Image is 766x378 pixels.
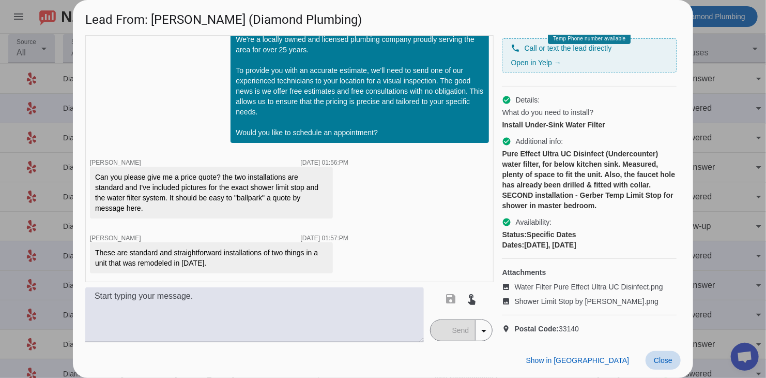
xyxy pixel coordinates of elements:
a: Shower Limit Stop by [PERSON_NAME].png [502,296,677,307]
div: [DATE], [DATE] [502,240,677,250]
span: Details: [515,95,540,105]
button: Show in [GEOGRAPHIC_DATA] [518,351,637,370]
span: Temp Phone number available [553,36,625,41]
div: Can you please give me a price quote? the two installations are standard and I've included pictur... [95,172,328,213]
mat-icon: check_circle [502,217,511,227]
mat-icon: arrow_drop_down [478,325,490,337]
div: You've reached the right place! We're a locally owned and licensed plumbing company proudly servi... [236,13,484,138]
mat-icon: check_circle [502,137,511,146]
span: [PERSON_NAME] [90,235,141,242]
button: Close [646,351,681,370]
strong: Status: [502,230,526,239]
div: [DATE] 01:56:PM [301,159,348,166]
span: What do you need to install? [502,107,593,118]
span: Shower Limit Stop by [PERSON_NAME].png [514,296,658,307]
div: These are standard and straightforward installations of two things in a unit that was remodeled i... [95,248,328,268]
span: Call or text the lead directly [524,43,611,53]
div: Install Under-Sink Water Filter [502,120,677,130]
h4: Attachments [502,267,677,278]
span: Availability: [515,217,551,227]
div: Pure Effect Ultra UC Disinfect (Undercounter) water filter, for below kitchen sink. Measured, ple... [502,149,677,211]
mat-icon: image [502,297,514,306]
mat-icon: check_circle [502,95,511,105]
span: Close [654,356,672,365]
span: 33140 [514,324,579,334]
span: Show in [GEOGRAPHIC_DATA] [526,356,629,365]
strong: Postal Code: [514,325,559,333]
span: Water Filter Pure Effect Ultra UC Disinfect.png [514,282,663,292]
span: [PERSON_NAME] [90,159,141,166]
mat-icon: location_on [502,325,514,333]
a: Open in Yelp → [511,59,561,67]
mat-icon: phone [511,43,520,53]
a: Water Filter Pure Effect Ultra UC Disinfect.png [502,282,677,292]
div: [DATE] 01:57:PM [301,235,348,241]
mat-icon: image [502,283,514,291]
strong: Dates: [502,241,524,249]
span: Additional info: [515,136,563,147]
div: Specific Dates [502,229,677,240]
mat-icon: touch_app [466,293,478,305]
